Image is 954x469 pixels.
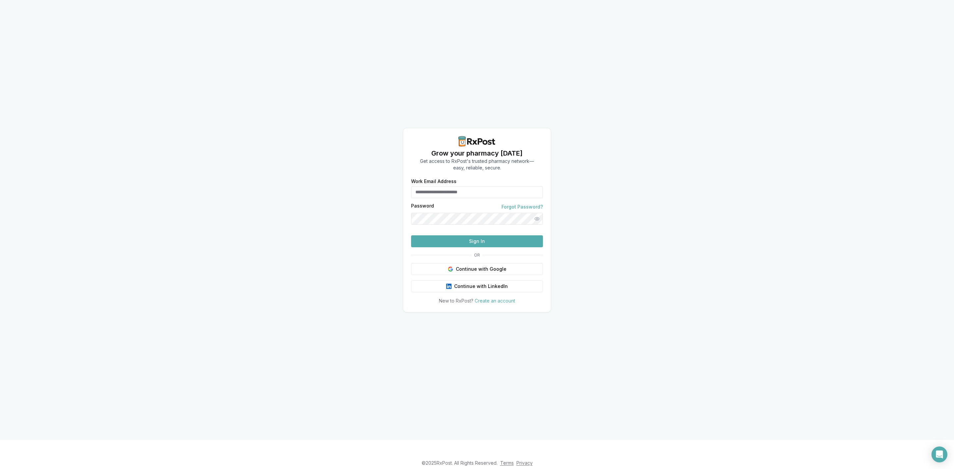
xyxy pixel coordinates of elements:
[475,298,515,304] a: Create an account
[500,460,514,466] a: Terms
[411,179,543,184] label: Work Email Address
[471,253,483,258] span: OR
[531,213,543,225] button: Show password
[411,204,434,210] label: Password
[411,280,543,292] button: Continue with LinkedIn
[420,158,534,171] p: Get access to RxPost's trusted pharmacy network— easy, reliable, secure.
[502,204,543,210] a: Forgot Password?
[411,235,543,247] button: Sign In
[411,263,543,275] button: Continue with Google
[446,284,451,289] img: LinkedIn
[516,460,533,466] a: Privacy
[931,446,947,462] div: Open Intercom Messenger
[439,298,473,304] span: New to RxPost?
[456,136,498,147] img: RxPost Logo
[420,149,534,158] h1: Grow your pharmacy [DATE]
[448,266,453,272] img: Google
